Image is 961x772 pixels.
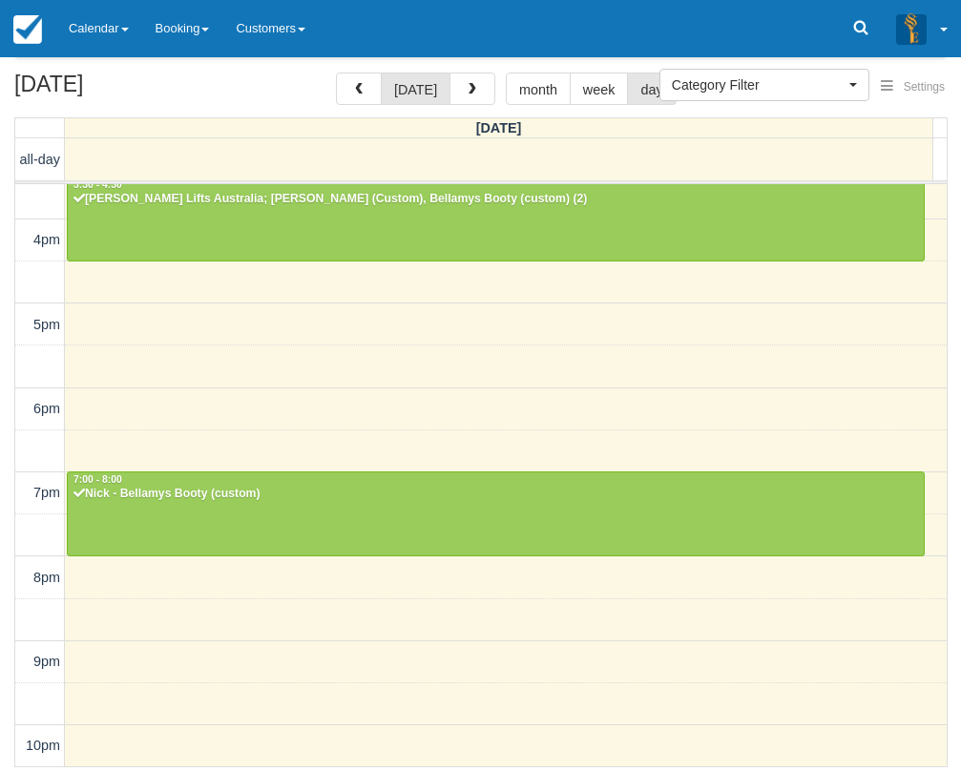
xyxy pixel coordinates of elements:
[73,474,122,485] span: 7:00 - 8:00
[33,570,60,585] span: 8pm
[476,120,522,136] span: [DATE]
[13,15,42,44] img: checkfront-main-nav-mini-logo.png
[869,73,956,101] button: Settings
[33,654,60,669] span: 9pm
[67,471,925,555] a: 7:00 - 8:00Nick - Bellamys Booty (custom)
[67,177,925,261] a: 3:30 - 4:30[PERSON_NAME] Lifts Australia; [PERSON_NAME] (Custom), Bellamys Booty (custom) (2)
[904,80,945,94] span: Settings
[506,73,571,105] button: month
[20,152,60,167] span: all-day
[381,73,450,105] button: [DATE]
[570,73,629,105] button: week
[627,73,676,105] button: day
[659,69,869,101] button: Category Filter
[33,401,60,416] span: 6pm
[672,75,845,94] span: Category Filter
[73,192,919,207] div: [PERSON_NAME] Lifts Australia; [PERSON_NAME] (Custom), Bellamys Booty (custom) (2)
[14,73,256,108] h2: [DATE]
[33,317,60,332] span: 5pm
[73,179,122,190] span: 3:30 - 4:30
[26,738,60,753] span: 10pm
[73,487,919,502] div: Nick - Bellamys Booty (custom)
[33,232,60,247] span: 4pm
[896,13,927,44] img: A3
[33,485,60,500] span: 7pm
